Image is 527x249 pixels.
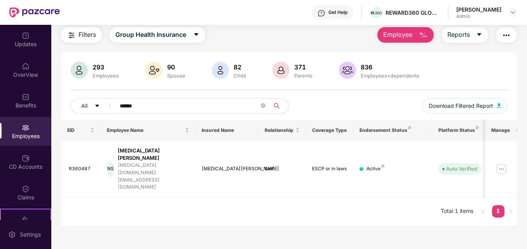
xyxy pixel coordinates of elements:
[293,73,314,79] div: Parents
[265,127,294,133] span: Relationship
[383,30,412,40] span: Employee
[377,27,434,43] button: Employee
[67,31,76,40] img: svg+xml;base64,PHN2ZyB4bWxucz0iaHR0cDovL3d3dy53My5vcmcvMjAwMC9zdmciIHdpZHRoPSIyNCIgaGVpZ2h0PSIyNC...
[269,103,284,109] span: search
[339,62,356,79] img: svg+xml;base64,PHN2ZyB4bWxucz0iaHR0cDovL3d3dy53My5vcmcvMjAwMC9zdmciIHhtbG5zOnhsaW5rPSJodHRwOi8vd3...
[115,30,186,40] span: Group Health Insurance
[422,98,507,114] button: Download Filtered Report
[22,124,30,131] img: svg+xml;base64,PHN2ZyBpZD0iRW1wbG95ZWVzIiB4bWxucz0iaHR0cDovL3d3dy53My5vcmcvMjAwMC9zdmciIHdpZHRoPS...
[110,27,205,43] button: Group Health Insurancecaret-down
[495,163,508,175] img: manageButton
[492,205,504,217] a: 1
[212,62,229,79] img: svg+xml;base64,PHN2ZyB4bWxucz0iaHR0cDovL3d3dy53My5vcmcvMjAwMC9zdmciIHhtbG5zOnhsaW5rPSJodHRwOi8vd3...
[306,120,353,141] th: Coverage Type
[193,31,199,38] span: caret-down
[502,31,511,40] img: svg+xml;base64,PHN2ZyB4bWxucz0iaHR0cDovL3d3dy53My5vcmcvMjAwMC9zdmciIHdpZHRoPSIyNCIgaGVpZ2h0PSIyNC...
[312,165,347,173] div: ESCP or in laws
[94,103,100,109] span: caret-down
[261,102,265,110] span: close-circle
[9,7,60,17] img: New Pazcare Logo
[441,27,488,43] button: Reportscaret-down
[61,120,101,141] th: EID
[22,185,30,193] img: svg+xml;base64,PHN2ZyBpZD0iQ2xhaW0iIHhtbG5zPSJodHRwOi8vd3d3LnczLm9yZy8yMDAwL3N2ZyIgd2lkdGg9IjIwIi...
[438,127,481,133] div: Platform Status
[408,126,411,129] img: svg+xml;base64,PHN2ZyB4bWxucz0iaHR0cDovL3d3dy53My5vcmcvMjAwMC9zdmciIHdpZHRoPSI4IiBoZWlnaHQ9IjgiIH...
[232,73,248,79] div: Child
[456,6,501,13] div: [PERSON_NAME]
[476,126,479,129] img: svg+xml;base64,PHN2ZyB4bWxucz0iaHR0cDovL3d3dy53My5vcmcvMjAwMC9zdmciIHdpZHRoPSI4IiBoZWlnaHQ9IjgiIH...
[429,102,493,110] span: Download Filtered Report
[508,209,513,214] span: right
[419,31,428,40] img: svg+xml;base64,PHN2ZyB4bWxucz0iaHR0cDovL3d3dy53My5vcmcvMjAwMC9zdmciIHhtbG5zOnhsaW5rPSJodHRwOi8vd3...
[492,205,504,218] li: 1
[118,147,189,162] div: [MEDICAL_DATA][PERSON_NAME]
[69,165,94,173] div: R360487
[261,103,265,108] span: close-circle
[145,62,162,79] img: svg+xml;base64,PHN2ZyB4bWxucz0iaHR0cDovL3d3dy53My5vcmcvMjAwMC9zdmciIHhtbG5zOnhsaW5rPSJodHRwOi8vd3...
[485,120,517,141] th: Manage
[79,30,96,40] span: Filters
[265,165,300,173] div: Self
[22,62,30,70] img: svg+xml;base64,PHN2ZyBpZD0iSG9tZSIgeG1sbnM9Imh0dHA6Ly93d3cudzMub3JnLzIwMDAvc3ZnIiB3aWR0aD0iMjAiIG...
[504,205,517,218] li: Next Page
[476,205,489,218] button: left
[166,63,187,71] div: 90
[118,162,189,191] div: [MEDICAL_DATA][DOMAIN_NAME][EMAIL_ADDRESS][DOMAIN_NAME]
[71,62,88,79] img: svg+xml;base64,PHN2ZyB4bWxucz0iaHR0cDovL3d3dy53My5vcmcvMjAwMC9zdmciIHhtbG5zOnhsaW5rPSJodHRwOi8vd3...
[318,9,325,17] img: svg+xml;base64,PHN2ZyBpZD0iSGVscC0zMngzMiIgeG1sbnM9Imh0dHA6Ly93d3cudzMub3JnLzIwMDAvc3ZnIiB3aWR0aD...
[293,63,314,71] div: 371
[269,98,289,114] button: search
[107,127,183,133] span: Employee Name
[22,216,30,223] img: svg+xml;base64,PHN2ZyB4bWxucz0iaHR0cDovL3d3dy53My5vcmcvMjAwMC9zdmciIHdpZHRoPSIyMSIgaGVpZ2h0PSIyMC...
[272,62,290,79] img: svg+xml;base64,PHN2ZyB4bWxucz0iaHR0cDovL3d3dy53My5vcmcvMjAwMC9zdmciIHhtbG5zOnhsaW5rPSJodHRwOi8vd3...
[22,93,30,101] img: svg+xml;base64,PHN2ZyBpZD0iQmVuZWZpdHMiIHhtbG5zPSJodHRwOi8vd3d3LnczLm9yZy8yMDAwL3N2ZyIgd2lkdGg9Ij...
[67,127,89,133] span: EID
[456,13,501,19] div: Admin
[22,32,30,40] img: svg+xml;base64,PHN2ZyBpZD0iVXBkYXRlZCIgeG1sbnM9Imh0dHA6Ly93d3cudzMub3JnLzIwMDAvc3ZnIiB3aWR0aD0iMj...
[17,231,43,239] div: Settings
[81,102,87,110] span: All
[61,27,102,43] button: Filters
[22,154,30,162] img: svg+xml;base64,PHN2ZyBpZD0iQ0RfQWNjb3VudHMiIGRhdGEtbmFtZT0iQ0QgQWNjb3VudHMiIHhtbG5zPSJodHRwOi8vd3...
[371,12,382,15] img: R360%20LOGO.png
[166,73,187,79] div: Spouse
[107,161,114,177] div: NS
[510,9,516,16] img: svg+xml;base64,PHN2ZyBpZD0iRHJvcGRvd24tMzJ4MzIiIHhtbG5zPSJodHRwOi8vd3d3LnczLm9yZy8yMDAwL3N2ZyIgd2...
[504,205,517,218] button: right
[386,9,440,16] div: REWARD360 GLOBAL SERVICES PRIVATE LIMITED
[476,31,482,38] span: caret-down
[232,63,248,71] div: 82
[381,164,384,168] img: svg+xml;base64,PHN2ZyB4bWxucz0iaHR0cDovL3d3dy53My5vcmcvMjAwMC9zdmciIHdpZHRoPSI4IiBoZWlnaHQ9IjgiIH...
[91,73,120,79] div: Employees
[476,205,489,218] li: Previous Page
[258,120,306,141] th: Relationship
[480,209,485,214] span: left
[441,205,473,218] li: Total 1 items
[497,103,501,108] img: svg+xml;base64,PHN2ZyB4bWxucz0iaHR0cDovL3d3dy53My5vcmcvMjAwMC9zdmciIHhtbG5zOnhsaW5rPSJodHRwOi8vd3...
[359,63,421,71] div: 836
[366,165,384,173] div: Active
[195,120,259,141] th: Insured Name
[328,9,347,16] div: Get Help
[447,30,470,40] span: Reports
[359,127,426,133] div: Endorsement Status
[91,63,120,71] div: 293
[359,73,421,79] div: Employees+dependents
[101,120,195,141] th: Employee Name
[202,165,253,173] div: [MEDICAL_DATA][PERSON_NAME]
[71,98,118,114] button: Allcaret-down
[8,231,16,239] img: svg+xml;base64,PHN2ZyBpZD0iU2V0dGluZy0yMHgyMCIgeG1sbnM9Imh0dHA6Ly93d3cudzMub3JnLzIwMDAvc3ZnIiB3aW...
[446,165,477,173] div: Auto Verified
